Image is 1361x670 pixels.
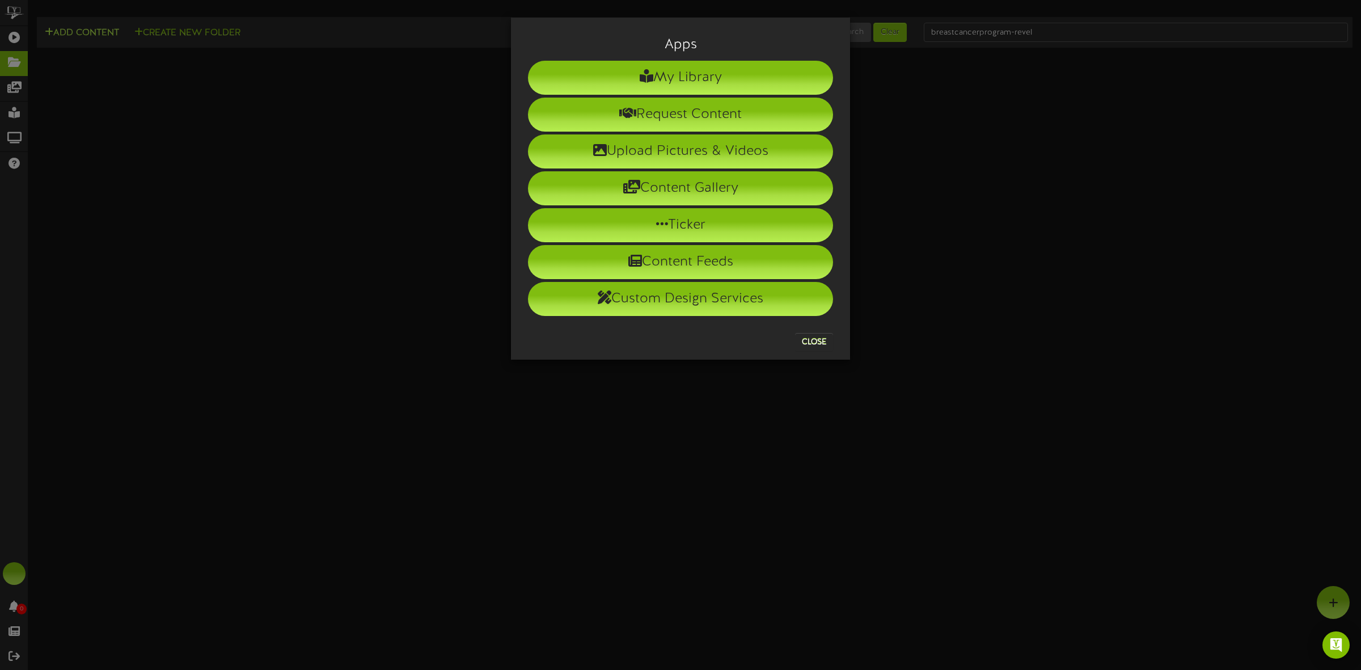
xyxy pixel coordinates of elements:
li: Ticker [528,208,833,242]
li: Content Feeds [528,245,833,279]
li: Content Gallery [528,171,833,205]
li: Custom Design Services [528,282,833,316]
h3: Apps [528,37,833,52]
li: My Library [528,61,833,95]
div: Open Intercom Messenger [1322,631,1350,659]
li: Request Content [528,98,833,132]
button: Close [795,333,833,351]
li: Upload Pictures & Videos [528,134,833,168]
